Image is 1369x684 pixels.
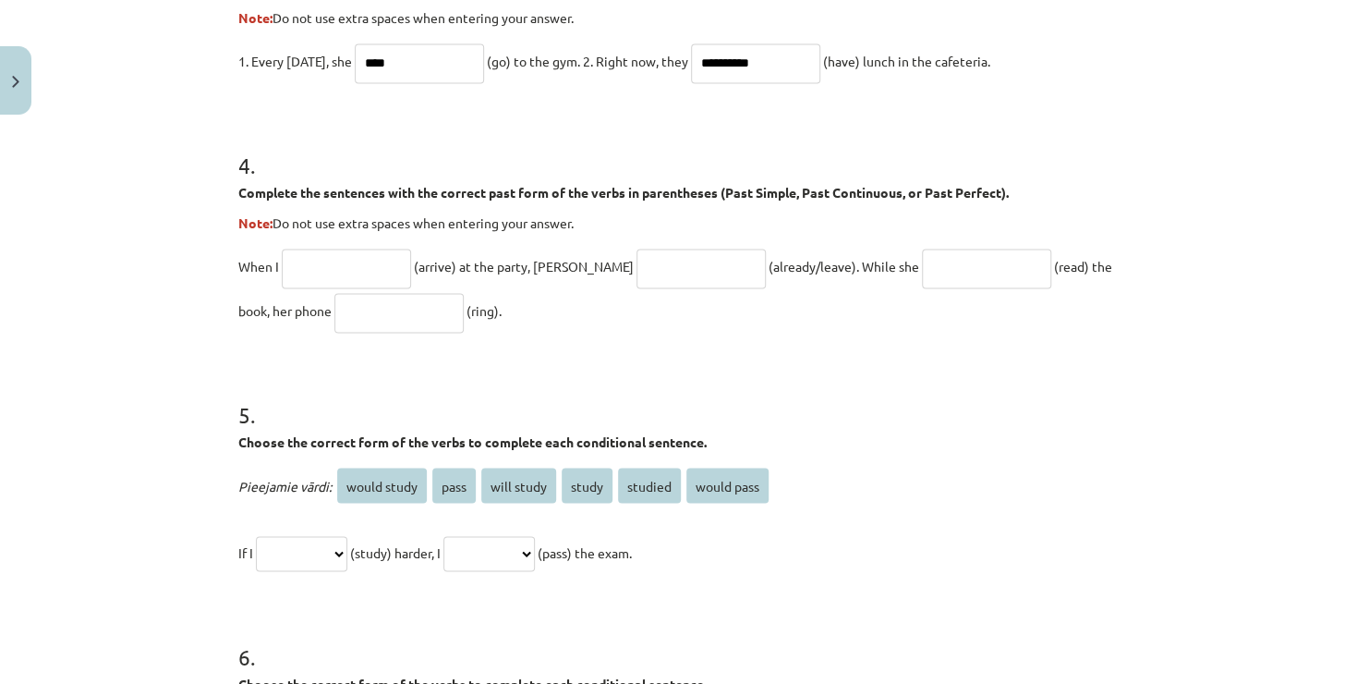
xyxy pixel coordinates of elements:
h1: 4 . [238,120,1131,177]
span: If I [238,544,253,560]
span: (have) lunch in the cafeteria. [823,53,990,69]
h1: 6 . [238,611,1131,668]
strong: Choose the correct form of the verbs to complete each conditional sentence. [238,434,707,450]
p: Do not use extra spaces when entering your answer. [238,214,1131,233]
span: (pass) the exam. [538,544,632,560]
span: (already/leave). While she [769,258,919,275]
span: study [562,468,612,503]
p: Do not use extra spaces when entering your answer. [238,8,1131,28]
span: would pass [686,468,769,503]
h1: 5 . [238,370,1131,427]
span: (arrive) at the party, [PERSON_NAME] [414,258,634,275]
span: 1. Every [DATE], she [238,53,352,69]
span: studied [618,468,681,503]
span: would study [337,468,427,503]
strong: Note: [238,214,273,231]
span: (study) harder, I [350,544,441,560]
span: pass [432,468,476,503]
span: Pieejamie vārdi: [238,477,332,494]
span: When I [238,258,279,275]
span: (go) to the gym. 2. Right now, they [487,53,688,69]
img: icon-close-lesson-0947bae3869378f0d4975bcd49f059093ad1ed9edebbc8119c70593378902aed.svg [12,76,19,88]
span: will study [481,468,556,503]
strong: Complete the sentences with the correct past form of the verbs in parentheses (Past Simple, Past ... [238,184,1009,201]
strong: Note: [238,9,273,26]
span: (ring). [466,302,502,319]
